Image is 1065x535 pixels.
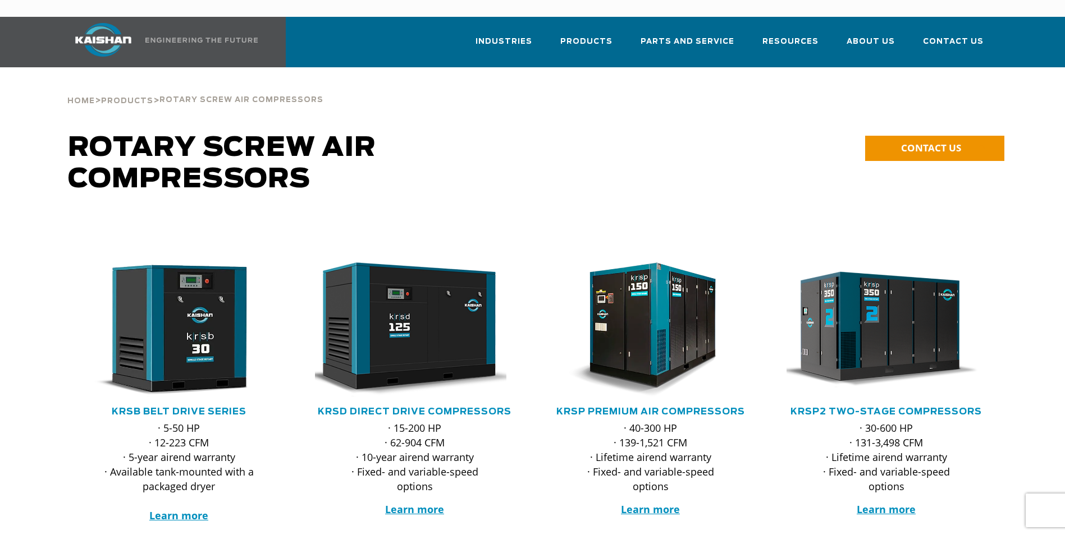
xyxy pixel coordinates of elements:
span: About Us [847,35,895,48]
span: Home [67,98,95,105]
p: · 30-600 HP · 131-3,498 CFM · Lifetime airend warranty · Fixed- and variable-speed options [809,421,964,494]
a: Contact Us [923,27,984,65]
p: · 15-200 HP · 62-904 CFM · 10-year airend warranty · Fixed- and variable-speed options [337,421,492,494]
p: · 40-300 HP · 139-1,521 CFM · Lifetime airend warranty · Fixed- and variable-speed options [573,421,728,494]
a: Learn more [621,502,680,516]
a: Kaishan USA [61,17,260,67]
a: Industries [476,27,532,65]
span: Products [560,35,613,48]
img: krsb30 [71,262,271,397]
div: > > [67,67,323,110]
span: Resources [762,35,819,48]
a: Learn more [149,509,208,522]
a: Resources [762,27,819,65]
a: Home [67,95,95,105]
span: Products [101,98,153,105]
p: · 5-50 HP · 12-223 CFM · 5-year airend warranty · Available tank-mounted with a packaged dryer [102,421,257,523]
a: Learn more [385,502,444,516]
a: Parts and Service [641,27,734,65]
a: KRSD Direct Drive Compressors [318,407,511,416]
span: Contact Us [923,35,984,48]
span: Industries [476,35,532,48]
span: Rotary Screw Air Compressors [68,135,376,193]
a: About Us [847,27,895,65]
a: KRSP Premium Air Compressors [556,407,745,416]
div: krsp350 [787,262,986,397]
a: CONTACT US [865,136,1004,161]
a: KRSP2 Two-Stage Compressors [790,407,982,416]
img: krsd125 [307,262,506,397]
span: CONTACT US [901,141,961,154]
div: krsp150 [551,262,751,397]
a: Products [560,27,613,65]
span: Rotary Screw Air Compressors [159,96,323,104]
a: Learn more [857,502,916,516]
a: Products [101,95,153,105]
div: krsd125 [315,262,515,397]
img: kaishan logo [61,23,145,57]
span: Parts and Service [641,35,734,48]
img: Engineering the future [145,38,258,43]
div: krsb30 [79,262,279,397]
img: krsp350 [778,262,978,397]
a: KRSB Belt Drive Series [112,407,246,416]
img: krsp150 [542,262,742,397]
